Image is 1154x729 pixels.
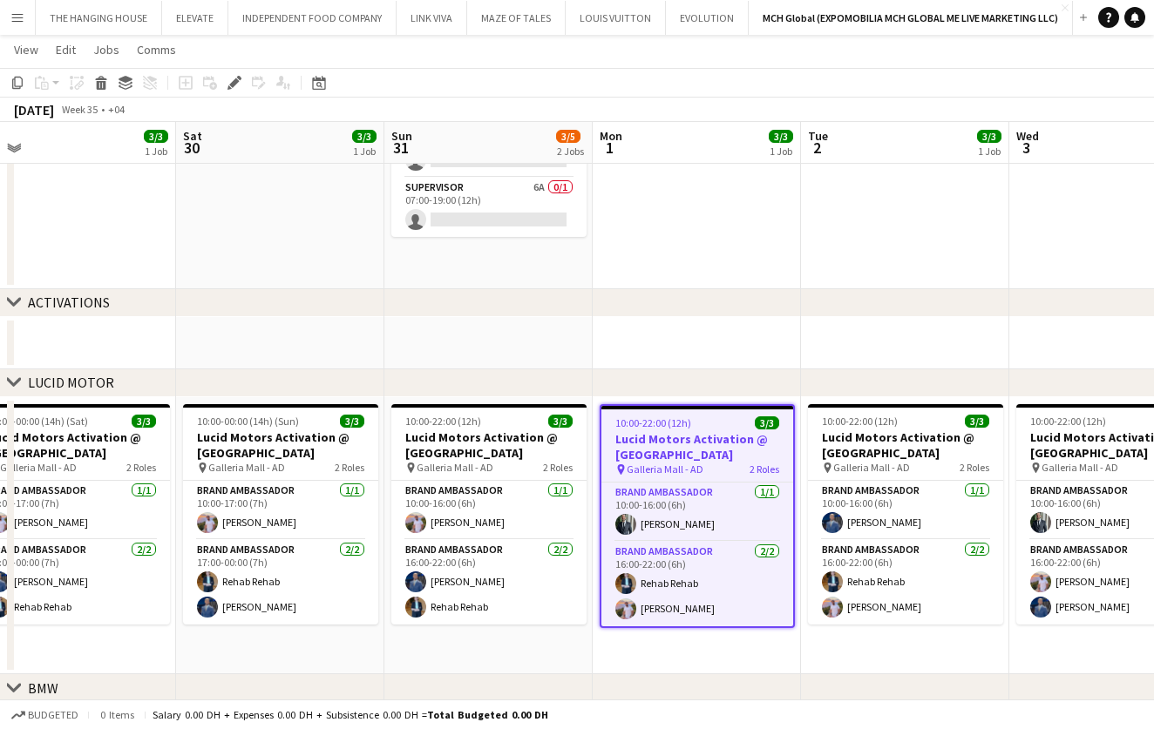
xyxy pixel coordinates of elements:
[28,709,78,721] span: Budgeted
[197,415,299,428] span: 10:00-00:00 (14h) (Sun)
[808,429,1003,461] h3: Lucid Motors Activation @ [GEOGRAPHIC_DATA]
[335,461,364,474] span: 2 Roles
[808,540,1003,624] app-card-role: Brand Ambassador2/216:00-22:00 (6h)Rehab Rehab[PERSON_NAME]
[28,374,114,391] div: LUCID MOTOR
[397,1,467,35] button: LINK VIVA
[808,404,1003,624] app-job-card: 10:00-22:00 (12h)3/3Lucid Motors Activation @ [GEOGRAPHIC_DATA] Galleria Mall - AD2 RolesBrand Am...
[427,708,548,721] span: Total Budgeted 0.00 DH
[391,481,587,540] app-card-role: Brand Ambassador1/110:00-16:00 (6h)[PERSON_NAME]
[96,708,138,721] span: 0 items
[566,1,666,35] button: LOUIS VUITTON
[162,1,228,35] button: ELEVATE
[228,1,397,35] button: INDEPENDENT FOOD COMPANY
[391,178,587,237] app-card-role: Supervisor6A0/107:00-19:00 (12h)
[548,415,573,428] span: 3/3
[750,462,779,476] span: 2 Roles
[352,130,377,143] span: 3/3
[208,461,285,474] span: Galleria Mall - AD
[137,42,176,57] span: Comms
[183,404,378,624] app-job-card: 10:00-00:00 (14h) (Sun)3/3Lucid Motors Activation @ [GEOGRAPHIC_DATA] Galleria Mall - AD2 RolesBr...
[601,542,793,626] app-card-role: Brand Ambassador2/216:00-22:00 (6h)Rehab Rehab[PERSON_NAME]
[1014,138,1039,158] span: 3
[353,145,376,158] div: 1 Job
[180,138,202,158] span: 30
[1016,128,1039,144] span: Wed
[769,130,793,143] span: 3/3
[126,461,156,474] span: 2 Roles
[93,42,119,57] span: Jobs
[14,42,38,57] span: View
[391,128,412,144] span: Sun
[36,1,162,35] button: THE HANGING HOUSE
[183,481,378,540] app-card-role: Brand Ambassador1/110:00-17:00 (7h)[PERSON_NAME]
[1030,415,1106,428] span: 10:00-22:00 (12h)
[340,415,364,428] span: 3/3
[615,416,691,429] span: 10:00-22:00 (12h)
[86,38,126,61] a: Jobs
[130,38,183,61] a: Comms
[28,679,58,697] div: BMW
[28,294,110,311] div: ACTIVATIONS
[108,103,125,116] div: +04
[183,540,378,624] app-card-role: Brand Ambassador2/217:00-00:00 (7h)Rehab Rehab[PERSON_NAME]
[755,416,779,429] span: 3/3
[627,462,703,476] span: Galleria Mall - AD
[153,708,548,721] div: Salary 0.00 DH + Expenses 0.00 DH + Subsistence 0.00 DH =
[389,138,412,158] span: 31
[391,540,587,624] app-card-role: Brand Ambassador2/216:00-22:00 (6h)[PERSON_NAME]Rehab Rehab
[666,1,749,35] button: EVOLUTION
[822,415,898,428] span: 10:00-22:00 (12h)
[467,1,566,35] button: MAZE OF TALES
[58,103,101,116] span: Week 35
[977,130,1001,143] span: 3/3
[600,128,622,144] span: Mon
[960,461,989,474] span: 2 Roles
[805,138,828,158] span: 2
[417,461,493,474] span: Galleria Mall - AD
[556,130,580,143] span: 3/5
[9,705,81,725] button: Budgeted
[808,481,1003,540] app-card-role: Brand Ambassador1/110:00-16:00 (6h)[PERSON_NAME]
[132,415,156,428] span: 3/3
[601,483,793,542] app-card-role: Brand Ambassador1/110:00-16:00 (6h)[PERSON_NAME]
[770,145,792,158] div: 1 Job
[7,38,45,61] a: View
[557,145,584,158] div: 2 Jobs
[144,130,168,143] span: 3/3
[965,415,989,428] span: 3/3
[183,429,378,461] h3: Lucid Motors Activation @ [GEOGRAPHIC_DATA]
[391,429,587,461] h3: Lucid Motors Activation @ [GEOGRAPHIC_DATA]
[601,431,793,462] h3: Lucid Motors Activation @ [GEOGRAPHIC_DATA]
[600,404,795,628] app-job-card: 10:00-22:00 (12h)3/3Lucid Motors Activation @ [GEOGRAPHIC_DATA] Galleria Mall - AD2 RolesBrand Am...
[56,42,76,57] span: Edit
[405,415,481,428] span: 10:00-22:00 (12h)
[978,145,1001,158] div: 1 Job
[14,101,54,118] div: [DATE]
[597,138,622,158] span: 1
[543,461,573,474] span: 2 Roles
[833,461,910,474] span: Galleria Mall - AD
[749,1,1073,35] button: MCH Global (EXPOMOBILIA MCH GLOBAL ME LIVE MARKETING LLC)
[145,145,167,158] div: 1 Job
[49,38,83,61] a: Edit
[808,128,828,144] span: Tue
[391,404,587,624] app-job-card: 10:00-22:00 (12h)3/3Lucid Motors Activation @ [GEOGRAPHIC_DATA] Galleria Mall - AD2 RolesBrand Am...
[1042,461,1118,474] span: Galleria Mall - AD
[183,128,202,144] span: Sat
